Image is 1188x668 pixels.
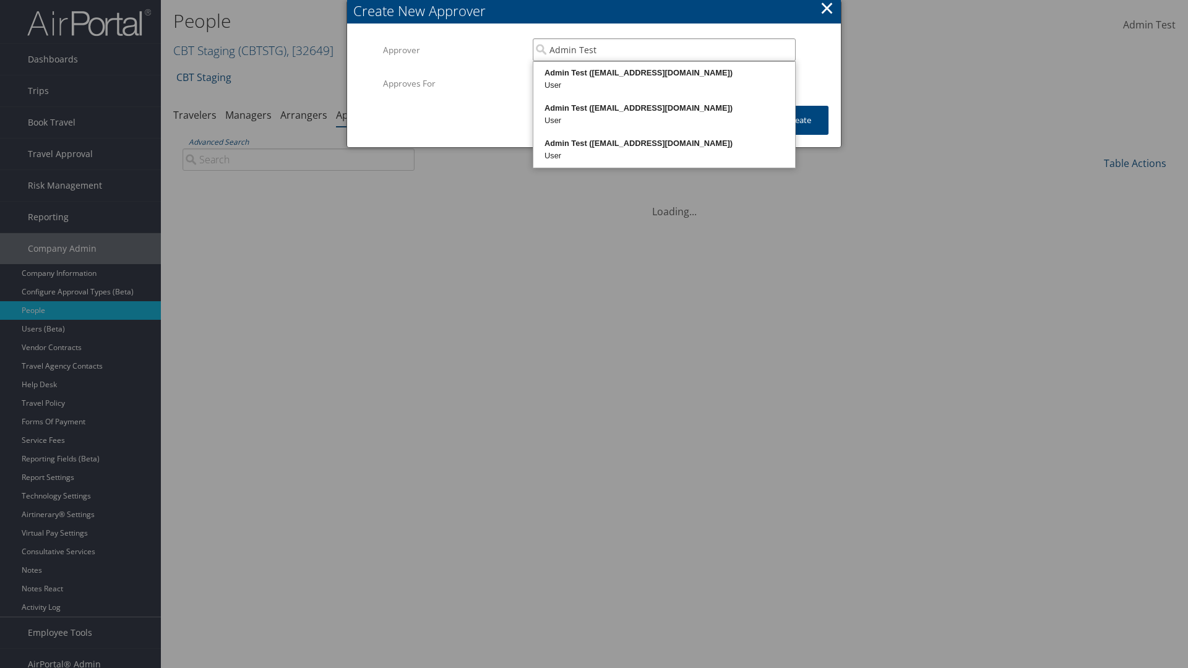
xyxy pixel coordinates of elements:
div: Admin Test ([EMAIL_ADDRESS][DOMAIN_NAME]) [535,137,793,150]
div: User [535,79,793,92]
button: Create [770,106,829,135]
div: User [535,114,793,127]
div: Admin Test ([EMAIL_ADDRESS][DOMAIN_NAME]) [535,102,793,114]
div: Create New Approver [353,1,841,20]
label: Approver [383,38,523,62]
div: User [535,150,793,162]
label: Approves For [383,72,523,95]
div: Admin Test ([EMAIL_ADDRESS][DOMAIN_NAME]) [535,67,793,79]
